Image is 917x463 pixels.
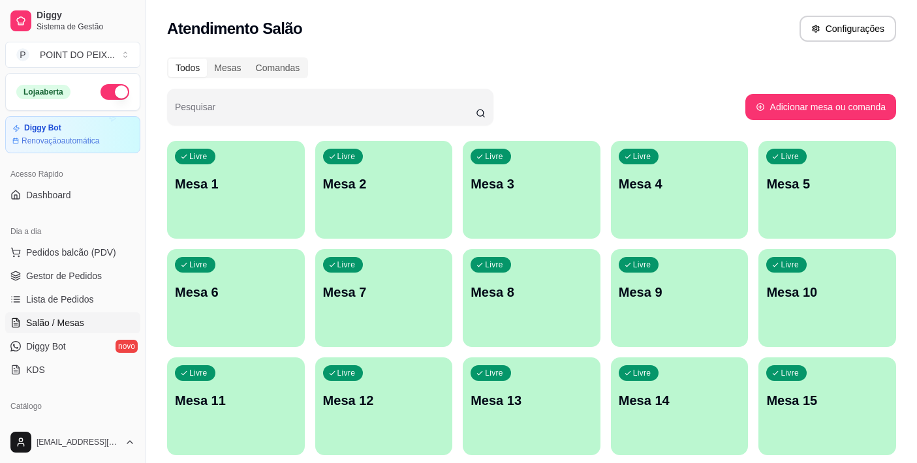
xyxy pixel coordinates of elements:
[167,249,305,347] button: LivreMesa 6
[189,368,208,378] p: Livre
[5,312,140,333] a: Salão / Mesas
[26,363,45,376] span: KDS
[26,188,71,202] span: Dashboard
[485,151,503,162] p: Livre
[24,123,61,133] article: Diggy Bot
[323,175,445,193] p: Mesa 2
[758,249,896,347] button: LivreMesa 10
[16,85,70,99] div: Loja aberta
[5,42,140,68] button: Select a team
[611,141,749,239] button: LivreMesa 4
[5,5,140,37] a: DiggySistema de Gestão
[175,175,297,193] p: Mesa 1
[167,18,302,39] h2: Atendimento Salão
[22,136,99,146] article: Renovação automática
[633,260,651,270] p: Livre
[315,249,453,347] button: LivreMesa 7
[323,283,445,301] p: Mesa 7
[175,283,297,301] p: Mesa 6
[26,293,94,306] span: Lista de Pedidos
[611,357,749,455] button: LivreMesa 14
[619,283,741,301] p: Mesa 9
[207,59,248,77] div: Mesas
[5,164,140,185] div: Acesso Rápido
[766,175,888,193] p: Mesa 5
[633,151,651,162] p: Livre
[5,116,140,153] a: Diggy BotRenovaçãoautomática
[5,426,140,458] button: [EMAIL_ADDRESS][DOMAIN_NAME]
[800,16,896,42] button: Configurações
[337,151,356,162] p: Livre
[485,260,503,270] p: Livre
[5,185,140,205] a: Dashboard
[337,368,356,378] p: Livre
[463,357,600,455] button: LivreMesa 13
[40,48,115,61] div: POINT DO PEIX ...
[16,48,29,61] span: P
[315,141,453,239] button: LivreMesa 2
[471,391,593,410] p: Mesa 13
[168,59,207,77] div: Todos
[611,249,749,347] button: LivreMesa 9
[5,289,140,310] a: Lista de Pedidos
[249,59,307,77] div: Comandas
[781,368,799,378] p: Livre
[471,283,593,301] p: Mesa 8
[26,421,63,434] span: Produtos
[745,94,896,120] button: Adicionar mesa ou comanda
[26,316,84,329] span: Salão / Mesas
[189,260,208,270] p: Livre
[619,175,741,193] p: Mesa 4
[315,357,453,455] button: LivreMesa 12
[37,10,135,22] span: Diggy
[758,357,896,455] button: LivreMesa 15
[766,391,888,410] p: Mesa 15
[5,359,140,380] a: KDS
[766,283,888,301] p: Mesa 10
[175,391,297,410] p: Mesa 11
[633,368,651,378] p: Livre
[323,391,445,410] p: Mesa 12
[101,84,129,100] button: Alterar Status
[37,22,135,32] span: Sistema de Gestão
[175,106,476,119] input: Pesquisar
[26,340,66,353] span: Diggy Bot
[167,141,305,239] button: LivreMesa 1
[781,260,799,270] p: Livre
[5,221,140,242] div: Dia a dia
[26,246,116,259] span: Pedidos balcão (PDV)
[167,357,305,455] button: LivreMesa 11
[619,391,741,410] p: Mesa 14
[463,141,600,239] button: LivreMesa 3
[5,417,140,438] a: Produtos
[471,175,593,193] p: Mesa 3
[26,269,102,282] span: Gestor de Pedidos
[5,336,140,357] a: Diggy Botnovo
[485,368,503,378] p: Livre
[5,242,140,263] button: Pedidos balcão (PDV)
[463,249,600,347] button: LivreMesa 8
[189,151,208,162] p: Livre
[337,260,356,270] p: Livre
[5,396,140,417] div: Catálogo
[5,265,140,286] a: Gestor de Pedidos
[37,437,119,447] span: [EMAIL_ADDRESS][DOMAIN_NAME]
[758,141,896,239] button: LivreMesa 5
[781,151,799,162] p: Livre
